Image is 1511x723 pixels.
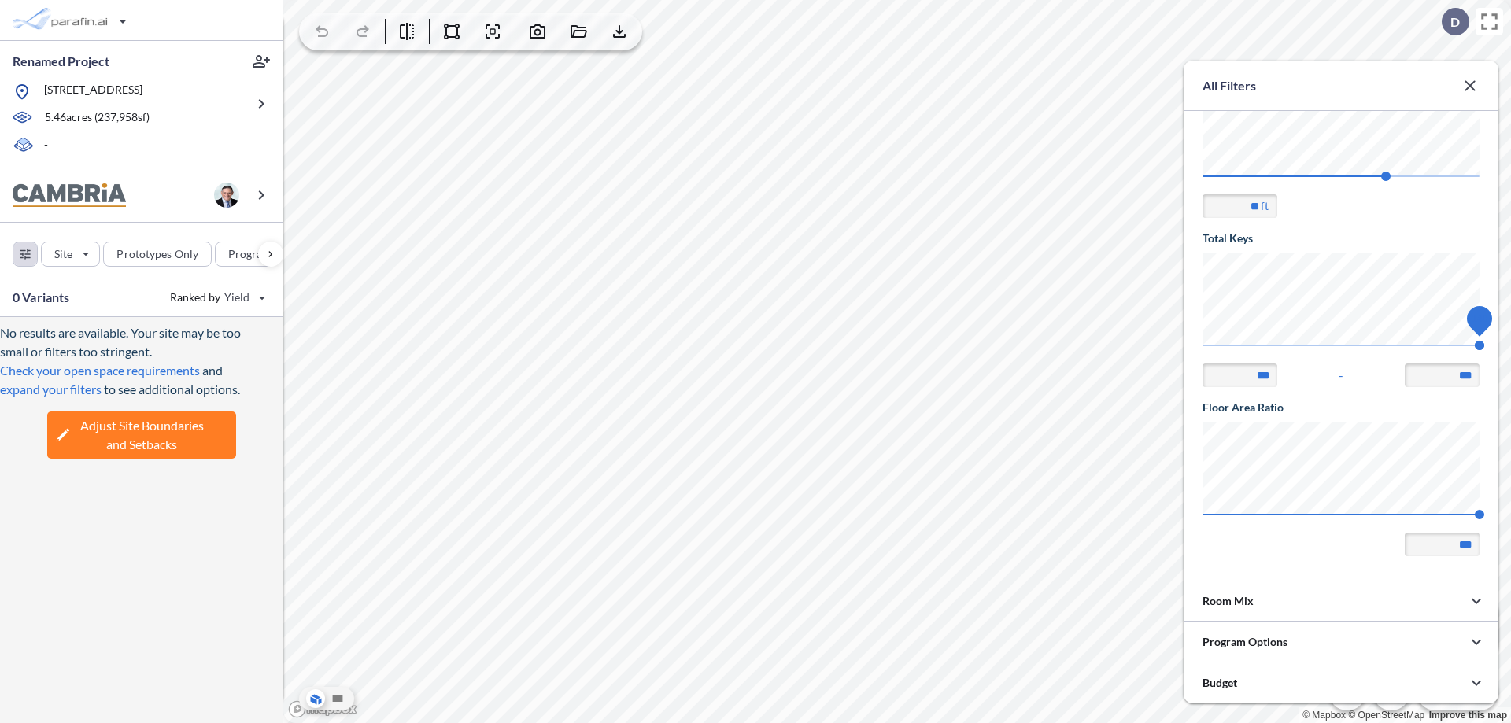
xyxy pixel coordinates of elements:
[45,109,150,127] p: 5.46 acres ( 237,958 sf)
[224,290,250,305] span: Yield
[1203,593,1254,609] p: Room Mix
[116,246,198,262] p: Prototypes Only
[41,242,100,267] button: Site
[228,246,272,262] p: Program
[157,285,275,310] button: Ranked by Yield
[215,242,300,267] button: Program
[1203,231,1480,246] h5: Total Keys
[13,53,109,70] p: Renamed Project
[1203,400,1480,415] h5: Floor Area Ratio
[1348,710,1424,721] a: OpenStreetMap
[1261,198,1269,214] label: ft
[1302,710,1346,721] a: Mapbox
[1429,710,1507,721] a: Improve this map
[103,242,212,267] button: Prototypes Only
[306,689,325,708] button: Aerial View
[80,416,204,454] span: Adjust Site Boundaries and Setbacks
[1203,675,1237,691] p: Budget
[13,288,70,307] p: 0 Variants
[1203,363,1480,387] div: -
[44,137,48,155] p: -
[54,246,72,262] p: Site
[328,689,347,708] button: Site Plan
[1203,76,1256,95] p: All Filters
[1450,15,1460,29] p: D
[13,183,126,208] img: BrandImage
[288,700,357,718] a: Mapbox homepage
[214,183,239,208] img: user logo
[1472,313,1487,324] span: 140
[1203,634,1287,650] p: Program Options
[44,82,142,101] p: [STREET_ADDRESS]
[47,411,236,459] button: Adjust Site Boundariesand Setbacks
